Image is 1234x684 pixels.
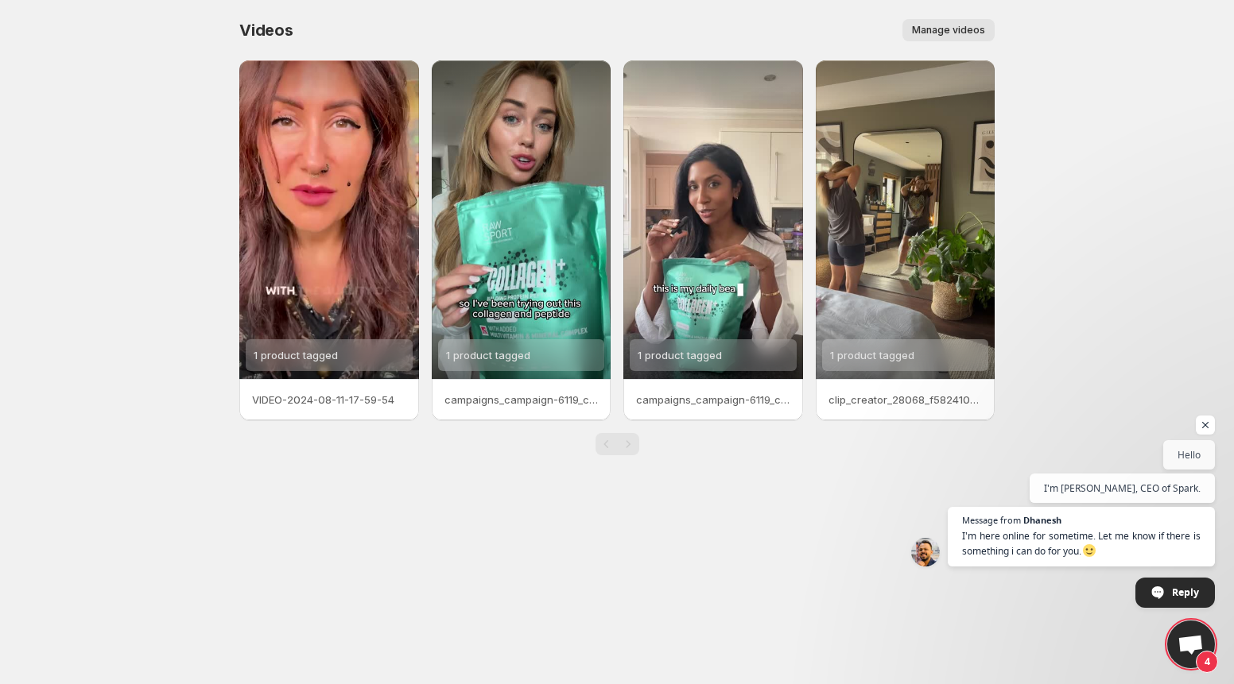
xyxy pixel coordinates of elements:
[239,21,293,40] span: Videos
[638,349,722,361] span: 1 product tagged
[902,19,995,41] button: Manage videos
[962,516,1021,524] span: Message from
[444,392,599,408] p: campaigns_campaign-6119_clip_creator_16573_92a55a8b-2c67-4855-92b5-f76cdfcb23cf
[962,528,1201,558] span: I'm here online for sometime. Let me know if there is something i can do for you.
[830,349,914,361] span: 1 product tagged
[446,349,530,361] span: 1 product tagged
[1023,516,1061,524] span: Dhanesh
[254,349,338,361] span: 1 product tagged
[828,392,983,408] p: clip_creator_28068_f582410d-e525-421b-92b9-2c3654a2f5da
[1196,651,1218,673] span: 4
[1044,481,1201,496] span: I'm [PERSON_NAME], CEO of Spark.
[912,24,985,37] span: Manage videos
[1172,578,1199,606] span: Reply
[596,433,639,455] nav: Pagination
[1167,620,1215,668] div: Open chat
[636,392,790,408] p: campaigns_campaign-6119_clip_creator_24910_4888ae1b-94c5-4288-9251-4f24a2136151
[252,392,406,408] p: VIDEO-2024-08-11-17-59-54
[1178,447,1201,462] span: Hello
